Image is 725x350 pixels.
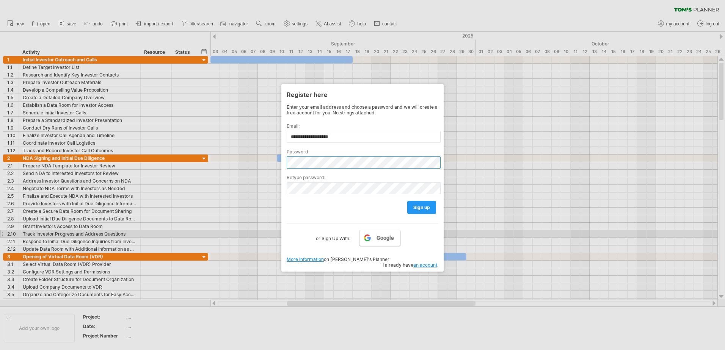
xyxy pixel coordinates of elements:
[287,149,438,155] label: Password:
[287,87,438,101] div: Register here
[383,262,438,268] span: I already have .
[287,123,438,129] label: Email:
[359,230,400,246] a: Google
[377,235,394,241] span: Google
[316,230,350,243] label: or Sign Up With:
[413,262,437,268] a: an account
[287,175,438,180] label: Retype password:
[413,205,430,210] span: sign up
[287,256,389,262] span: on [PERSON_NAME]'s Planner
[287,256,324,262] a: More information
[287,104,438,116] div: Enter your email address and choose a password and we will create a free account for you. No stri...
[407,201,436,214] a: sign up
